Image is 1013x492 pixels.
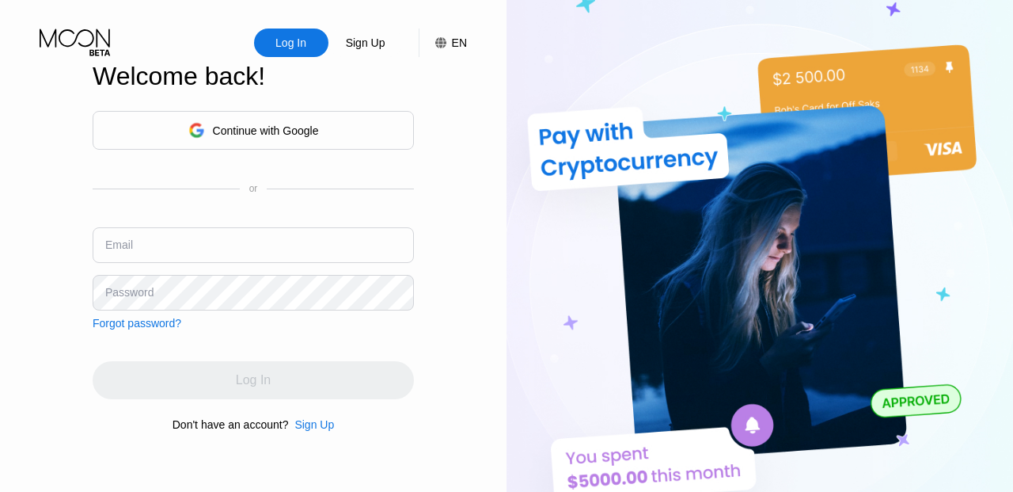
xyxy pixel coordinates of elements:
div: EN [419,29,467,57]
div: EN [452,36,467,49]
div: Don't have an account? [173,418,289,431]
div: Continue with Google [93,111,414,150]
div: Password [105,286,154,299]
div: Sign Up [344,35,387,51]
div: Forgot password? [93,317,181,330]
div: Sign Up [288,418,334,431]
div: Log In [274,35,308,51]
div: Sign Up [294,418,334,431]
div: or [249,183,258,194]
div: Log In [254,29,328,57]
div: Sign Up [328,29,403,57]
div: Welcome back! [93,62,414,91]
div: Continue with Google [213,124,319,137]
div: Email [105,238,133,251]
